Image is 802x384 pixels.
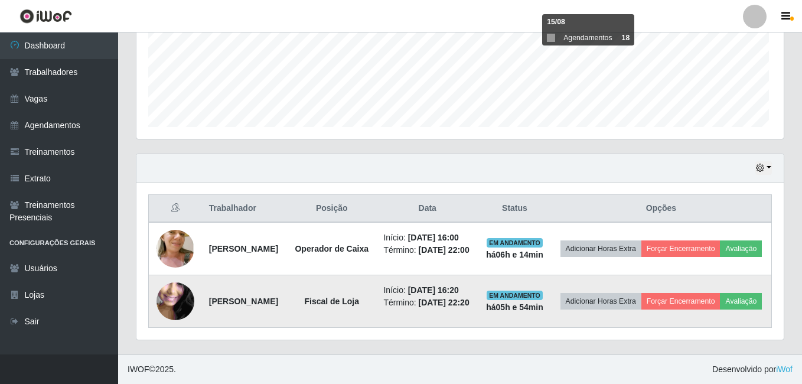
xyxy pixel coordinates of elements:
[376,195,478,223] th: Data
[560,240,641,257] button: Adicionar Horas Extra
[383,232,471,244] li: Início:
[128,365,149,374] span: IWOF
[720,240,762,257] button: Avaliação
[383,297,471,309] li: Término:
[419,245,470,255] time: [DATE] 22:00
[720,293,762,310] button: Avaliação
[202,195,287,223] th: Trabalhador
[641,293,721,310] button: Forçar Encerramento
[712,363,793,376] span: Desenvolvido por
[486,302,543,312] strong: há 05 h e 54 min
[128,363,176,376] span: © 2025 .
[560,293,641,310] button: Adicionar Horas Extra
[408,285,459,295] time: [DATE] 16:20
[419,298,470,307] time: [DATE] 22:20
[287,195,376,223] th: Posição
[19,9,72,24] img: CoreUI Logo
[209,297,278,306] strong: [PERSON_NAME]
[383,284,471,297] li: Início:
[641,240,721,257] button: Forçar Encerramento
[478,195,551,223] th: Status
[209,244,278,253] strong: [PERSON_NAME]
[487,238,543,248] span: EM ANDAMENTO
[551,195,772,223] th: Opções
[776,365,793,374] a: iWof
[304,297,359,306] strong: Fiscal de Loja
[486,250,543,259] strong: há 06 h e 14 min
[487,291,543,300] span: EM ANDAMENTO
[295,244,369,253] strong: Operador de Caixa
[157,259,194,344] img: 1746055016214.jpeg
[408,233,459,242] time: [DATE] 16:00
[157,213,194,284] img: 1752702642595.jpeg
[383,244,471,256] li: Término:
